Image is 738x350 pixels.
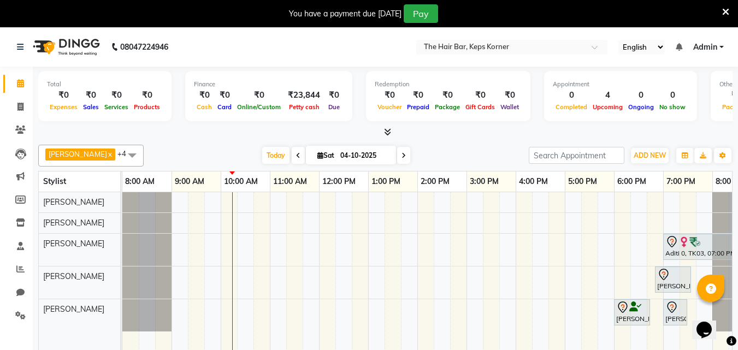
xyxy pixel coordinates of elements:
a: 11:00 AM [270,174,310,189]
div: ₹0 [47,89,80,102]
button: ADD NEW [631,148,669,163]
a: 8:00 AM [122,174,157,189]
a: 7:00 PM [664,174,698,189]
span: Card [215,103,234,111]
div: ₹0 [432,89,463,102]
div: ₹0 [404,89,432,102]
div: 0 [625,89,657,102]
div: ₹0 [215,89,234,102]
span: [PERSON_NAME] [43,271,104,281]
div: ₹0 [234,89,284,102]
span: +4 [117,149,134,158]
span: Completed [553,103,590,111]
span: [PERSON_NAME] [49,150,107,158]
span: Today [262,147,290,164]
div: Redemption [375,80,522,89]
span: [PERSON_NAME] [43,239,104,248]
div: ₹0 [194,89,215,102]
span: Wallet [498,103,522,111]
span: [PERSON_NAME] [43,304,104,314]
div: ₹0 [80,89,102,102]
span: Prepaid [404,103,432,111]
b: 08047224946 [120,32,168,62]
a: 1:00 PM [369,174,403,189]
span: Gift Cards [463,103,498,111]
span: Sat [315,151,337,159]
iframe: chat widget [692,306,727,339]
span: Services [102,103,131,111]
img: logo [28,32,103,62]
a: 5:00 PM [565,174,600,189]
div: Finance [194,80,344,89]
a: 10:00 AM [221,174,261,189]
div: ₹0 [131,89,163,102]
span: Expenses [47,103,80,111]
a: 6:00 PM [615,174,649,189]
span: ADD NEW [634,151,666,159]
a: 3:00 PM [467,174,501,189]
div: [PERSON_NAME], TK02, 06:50 PM-07:35 PM, Hair Wash Classic And Blast Dry [656,268,690,291]
span: [PERSON_NAME] [43,197,104,207]
span: Ongoing [625,103,657,111]
div: ₹0 [498,89,522,102]
span: [PERSON_NAME] [43,218,104,228]
span: Cash [194,103,215,111]
span: Online/Custom [234,103,284,111]
div: You have a payment due [DATE] [289,8,402,20]
a: x [107,150,112,158]
a: 2:00 PM [418,174,452,189]
div: [PERSON_NAME], TK02, 07:00 PM-07:30 PM, Out Curls /Blow Dry (Medium Hair) [664,301,686,324]
a: 4:00 PM [516,174,551,189]
div: Aditi 0, TK03, 07:00 PM-08:30 PM, Touch Up 1 Inch Amonia Free [664,235,735,258]
span: Upcoming [590,103,625,111]
span: Sales [80,103,102,111]
div: 4 [590,89,625,102]
div: 0 [553,89,590,102]
div: 0 [657,89,688,102]
a: 12:00 PM [320,174,358,189]
span: Petty cash [286,103,322,111]
span: Voucher [375,103,404,111]
span: No show [657,103,688,111]
a: 9:00 AM [172,174,207,189]
div: Appointment [553,80,688,89]
div: ₹0 [375,89,404,102]
span: Package [432,103,463,111]
input: Search Appointment [529,147,624,164]
div: ₹0 [324,89,344,102]
div: ₹0 [102,89,131,102]
div: [PERSON_NAME], TK01, 06:00 PM-06:45 PM, Hair Wash Premium And Blast Dry [615,301,649,324]
div: ₹0 [463,89,498,102]
button: Pay [404,4,438,23]
div: Total [47,80,163,89]
span: Admin [693,41,717,53]
span: Products [131,103,163,111]
span: Due [326,103,343,111]
input: 2025-10-04 [337,147,392,164]
span: Stylist [43,176,66,186]
div: ₹23,844 [284,89,324,102]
